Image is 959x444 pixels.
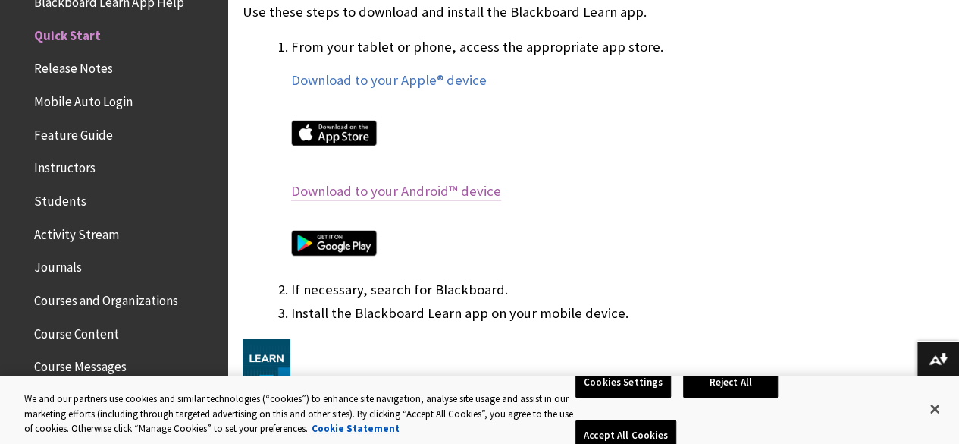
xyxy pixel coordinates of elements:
[291,230,377,256] img: Google Play
[34,122,113,143] span: Feature Guide
[24,392,575,436] div: We and our partners use cookies and similar technologies (“cookies”) to enhance site navigation, ...
[291,120,377,146] img: Apple App Store
[243,2,719,22] p: Use these steps to download and install the Blackboard Learn app.
[34,23,101,43] span: Quick Start
[34,156,96,176] span: Instructors
[34,255,82,276] span: Journals
[291,182,501,200] a: Download to your Android™ device
[575,367,671,398] button: Cookies Settings
[34,89,133,109] span: Mobile Auto Login
[34,56,113,77] span: Release Notes
[312,422,400,435] a: More information about your privacy, opens in a new tab
[291,71,487,90] a: Download to your Apple® device
[291,215,719,277] a: Google Play
[243,339,290,386] img: Blackboard Learn App tile
[291,37,719,57] p: From your tablet or phone, access the appropriate app store.
[291,279,719,301] li: If necessary, search for Blackboard.
[683,367,778,398] button: Reject All
[34,188,86,209] span: Students
[34,288,177,308] span: Courses and Organizations
[34,222,119,242] span: Activity Stream
[918,392,951,426] button: Close
[291,303,719,324] li: Install the Blackboard Learn app on your mobile device.
[34,321,119,342] span: Course Content
[34,354,127,375] span: Course Messages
